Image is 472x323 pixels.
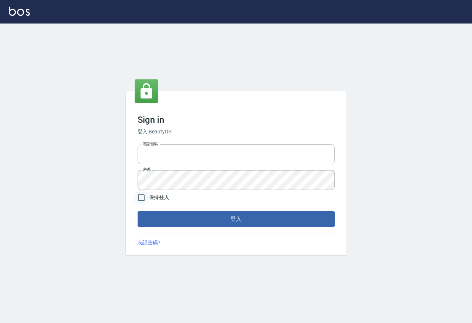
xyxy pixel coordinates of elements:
[143,141,158,147] label: 電話號碼
[9,7,30,16] img: Logo
[138,239,161,247] a: 忘記密碼?
[138,211,335,227] button: 登入
[149,194,170,201] span: 保持登入
[143,167,150,172] label: 密碼
[138,128,335,136] h6: 登入 BeautyOS
[138,115,335,125] h3: Sign in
